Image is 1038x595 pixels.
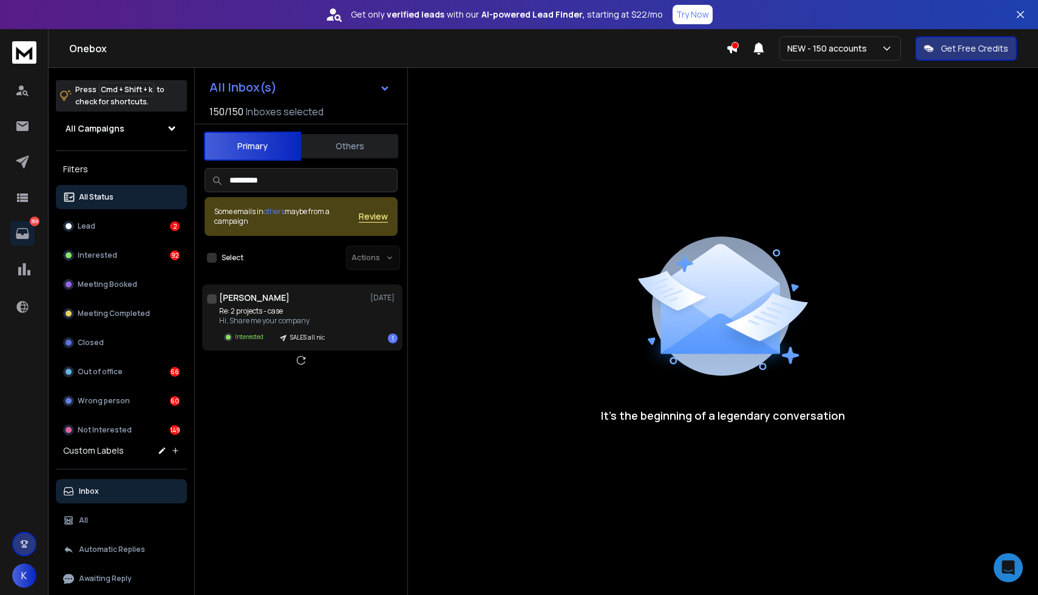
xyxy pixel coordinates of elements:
button: All [56,508,187,533]
p: Out of office [78,367,123,377]
p: Awaiting Reply [79,574,132,583]
strong: verified leads [387,8,444,21]
button: Out of office66 [56,360,187,384]
button: All Status [56,185,187,209]
p: It’s the beginning of a legendary conversation [601,407,845,424]
button: Inbox [56,479,187,503]
button: Primary [204,132,301,161]
button: Closed [56,331,187,355]
p: Press to check for shortcuts. [75,84,165,108]
p: Re: 2 projects - case [219,306,332,316]
button: Review [359,210,388,223]
button: Automatic Replies [56,537,187,562]
div: 2 [170,221,180,231]
p: Interested [235,332,263,341]
p: Get Free Credits [941,42,1008,55]
div: Open Intercom Messenger [994,553,1023,582]
h1: [PERSON_NAME] [219,292,290,304]
button: Get Free Credits [915,36,1017,61]
p: Wrong person [78,396,130,406]
p: Automatic Replies [79,545,145,554]
button: All Inbox(s) [200,75,400,99]
p: All [79,516,88,525]
p: NEW - 150 accounts [787,42,872,55]
button: Try Now [673,5,713,24]
button: K [12,563,36,588]
div: 149 [170,425,180,435]
h3: Filters [56,161,187,178]
div: Some emails in maybe from a campaign [214,207,359,226]
div: 1 [388,334,398,343]
p: Get only with our starting at $22/mo [351,8,663,21]
p: Closed [78,338,104,348]
button: Interested92 [56,243,187,267]
div: 66 [170,367,180,377]
a: 369 [10,221,35,246]
p: Not Interested [78,425,132,435]
h3: Inboxes selected [246,104,324,119]
button: Meeting Completed [56,301,187,326]
h1: Onebox [69,41,726,56]
p: [DATE] [370,293,398,303]
p: Inbox [79,486,99,496]
p: 369 [30,217,39,226]
button: Wrong person60 [56,389,187,413]
button: Meeting Booked [56,272,187,297]
div: 92 [170,250,180,260]
div: 60 [170,396,180,406]
span: Cmd + Shift + k [99,82,154,96]
strong: AI-powered Lead Finder, [481,8,585,21]
p: All Status [79,192,114,202]
p: SALES all nic [290,333,325,342]
button: All Campaigns [56,116,187,141]
button: Others [301,133,398,160]
p: Hi, Share me your company [219,316,332,326]
span: others [263,206,285,217]
img: logo [12,41,36,64]
button: Awaiting Reply [56,566,187,591]
button: Not Interested149 [56,418,187,442]
p: Meeting Booked [78,280,137,289]
p: Interested [78,250,117,260]
p: Meeting Completed [78,309,150,318]
p: Lead [78,221,95,231]
label: Select [222,253,243,263]
p: Try Now [676,8,709,21]
h3: Custom Labels [63,445,124,457]
h1: All Inbox(s) [209,81,277,93]
span: 150 / 150 [209,104,243,119]
h1: All Campaigns [66,123,124,135]
button: Lead2 [56,214,187,238]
